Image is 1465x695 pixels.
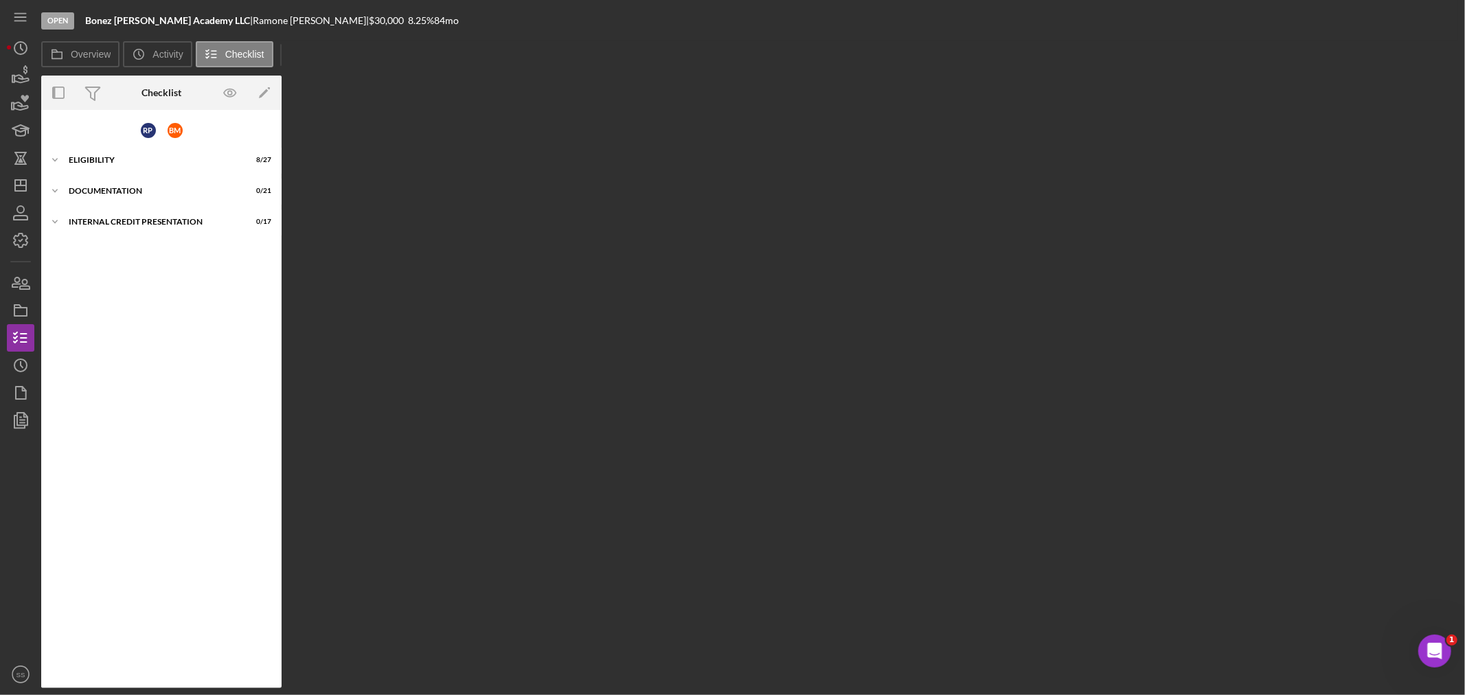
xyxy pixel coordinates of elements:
div: 84 mo [434,15,459,26]
div: 8 / 27 [247,156,271,164]
div: R P [141,123,156,138]
b: Bonez [PERSON_NAME] Academy LLC [85,14,250,26]
iframe: Intercom live chat [1418,635,1451,668]
span: $30,000 [369,14,404,26]
label: Activity [152,49,183,60]
button: Overview [41,41,120,67]
div: B M [168,123,183,138]
label: Overview [71,49,111,60]
button: Checklist [196,41,273,67]
text: SS [16,671,25,679]
div: 8.25 % [408,15,434,26]
div: | [85,15,253,26]
span: 1 [1446,635,1457,646]
div: documentation [69,187,237,195]
div: Eligibility [69,156,237,164]
div: Checklist [141,87,181,98]
label: Checklist [225,49,264,60]
div: Internal Credit Presentation [69,218,237,226]
div: Open [41,12,74,30]
div: 0 / 17 [247,218,271,226]
div: 0 / 21 [247,187,271,195]
button: Activity [123,41,192,67]
button: SS [7,661,34,688]
div: Ramone [PERSON_NAME] | [253,15,369,26]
